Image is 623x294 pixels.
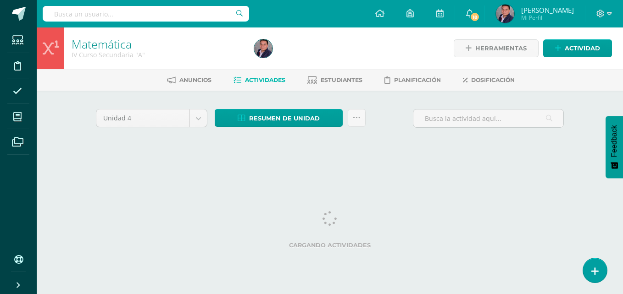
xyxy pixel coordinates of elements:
a: Unidad 4 [96,109,207,127]
div: IV Curso Secundaria 'A' [72,50,243,59]
span: 18 [470,12,480,22]
a: Actividad [543,39,612,57]
a: Matemática [72,36,132,52]
span: [PERSON_NAME] [521,5,574,15]
span: Herramientas [475,40,527,57]
a: Actividades [234,73,285,87]
a: Planificación [384,73,441,87]
a: Dosificación [463,73,515,87]
span: Dosificación [471,76,515,83]
span: Feedback [610,125,618,157]
span: Anuncios [179,76,211,83]
span: Resumen de unidad [249,110,320,127]
span: Actividades [245,76,285,83]
span: Estudiantes [321,76,362,83]
span: Planificación [394,76,441,83]
a: Herramientas [454,39,539,57]
span: Mi Perfil [521,14,574,22]
a: Resumen de unidad [215,109,343,127]
img: 2f5cfbbd6f1a8be69b4d572f42287c4a.png [496,5,514,23]
span: Actividad [565,40,600,57]
input: Busca un usuario... [43,6,249,22]
a: Estudiantes [307,73,362,87]
input: Busca la actividad aquí... [413,109,563,127]
span: Unidad 4 [103,109,183,127]
label: Cargando actividades [96,242,564,249]
h1: Matemática [72,38,243,50]
a: Anuncios [167,73,211,87]
img: 2f5cfbbd6f1a8be69b4d572f42287c4a.png [254,39,273,58]
button: Feedback - Mostrar encuesta [606,116,623,178]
